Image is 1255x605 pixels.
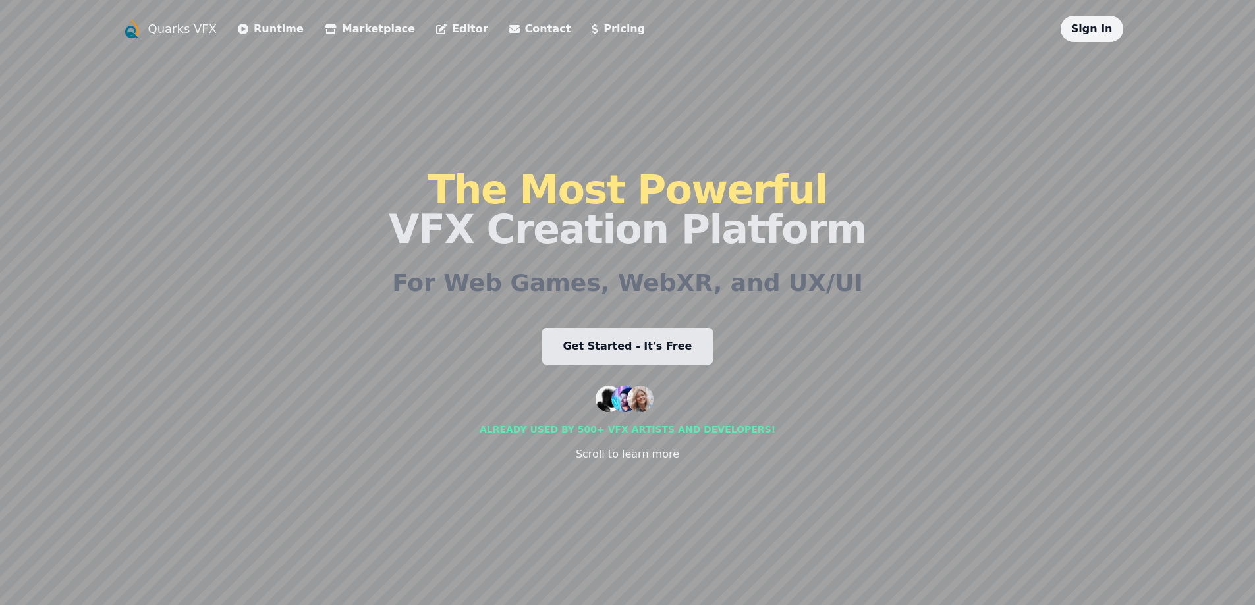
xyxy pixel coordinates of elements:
div: Scroll to learn more [576,446,679,462]
img: customer 2 [611,386,638,412]
img: customer 1 [596,386,622,412]
a: Contact [509,21,571,37]
a: Get Started - It's Free [542,328,713,365]
h1: VFX Creation Platform [389,170,866,249]
img: customer 3 [627,386,654,412]
a: Runtime [238,21,304,37]
h2: For Web Games, WebXR, and UX/UI [392,270,863,296]
span: The Most Powerful [428,167,827,213]
a: Quarks VFX [148,20,217,38]
a: Marketplace [325,21,415,37]
a: Pricing [592,21,645,37]
a: Sign In [1071,22,1113,35]
div: Already used by 500+ vfx artists and developers! [480,423,775,436]
a: Editor [436,21,488,37]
